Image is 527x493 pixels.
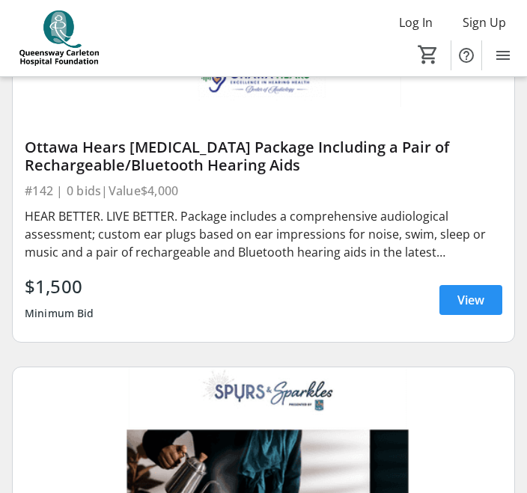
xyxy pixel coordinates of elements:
[439,285,502,315] a: View
[25,138,502,174] div: Ottawa Hears [MEDICAL_DATA] Package Including a Pair of Rechargeable/Bluetooth Hearing Aids
[25,207,502,261] div: HEAR BETTER. LIVE BETTER. Package includes a comprehensive audiological assessment; custom ear pl...
[399,13,433,31] span: Log In
[9,10,109,67] img: QCH Foundation's Logo
[488,40,518,70] button: Menu
[463,13,506,31] span: Sign Up
[387,10,445,34] button: Log In
[451,10,518,34] button: Sign Up
[25,273,94,300] div: $1,500
[457,291,484,309] span: View
[451,40,481,70] button: Help
[415,41,442,68] button: Cart
[25,180,502,201] div: #142 | 0 bids | Value $4,000
[25,300,94,327] div: Minimum Bid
